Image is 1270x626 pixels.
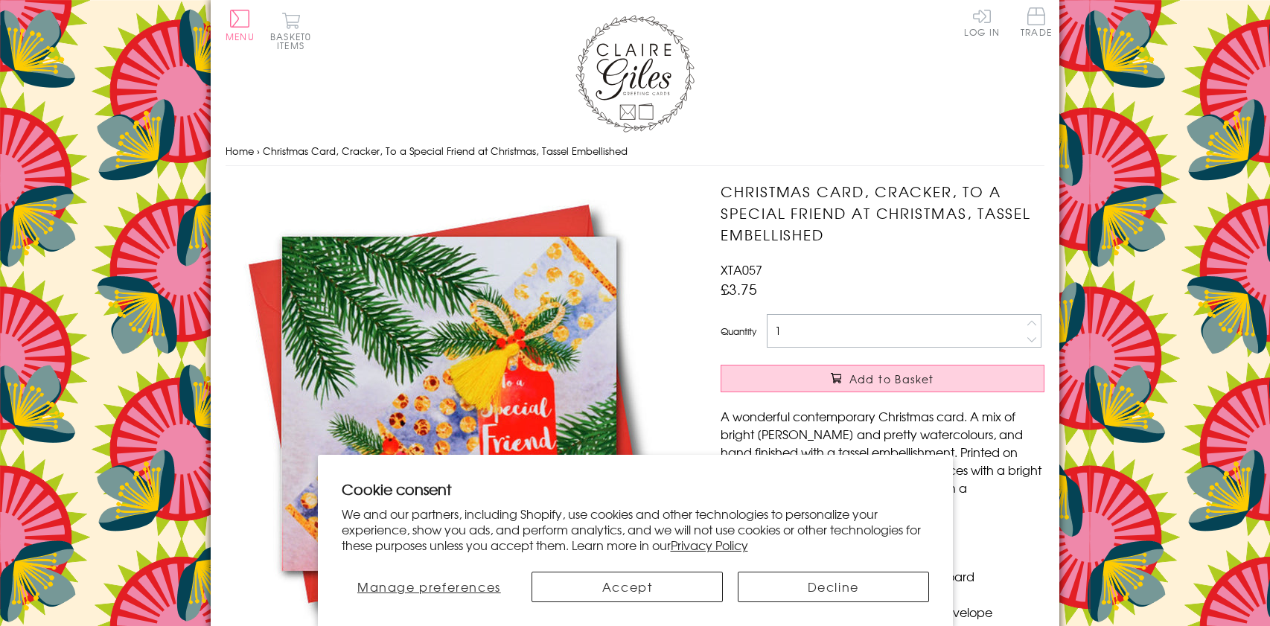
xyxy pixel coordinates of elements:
[257,144,260,158] span: ›
[342,506,929,552] p: We and our partners, including Shopify, use cookies and other technologies to personalize your ex...
[263,144,628,158] span: Christmas Card, Cracker, To a Special Friend at Christmas, Tassel Embellished
[671,536,748,554] a: Privacy Policy
[721,181,1044,245] h1: Christmas Card, Cracker, To a Special Friend at Christmas, Tassel Embellished
[357,578,501,595] span: Manage preferences
[849,371,934,386] span: Add to Basket
[721,407,1044,514] p: A wonderful contemporary Christmas card. A mix of bright [PERSON_NAME] and pretty watercolours, a...
[532,572,723,602] button: Accept
[721,365,1044,392] button: Add to Basket
[342,572,517,602] button: Manage preferences
[226,136,1044,167] nav: breadcrumbs
[721,261,762,278] span: XTA057
[738,572,929,602] button: Decline
[226,10,255,41] button: Menu
[1021,7,1052,39] a: Trade
[342,479,929,499] h2: Cookie consent
[226,144,254,158] a: Home
[277,30,311,52] span: 0 items
[226,30,255,43] span: Menu
[270,12,311,50] button: Basket0 items
[964,7,1000,36] a: Log In
[721,278,757,299] span: £3.75
[1021,7,1052,36] span: Trade
[721,325,756,338] label: Quantity
[575,15,695,132] img: Claire Giles Greetings Cards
